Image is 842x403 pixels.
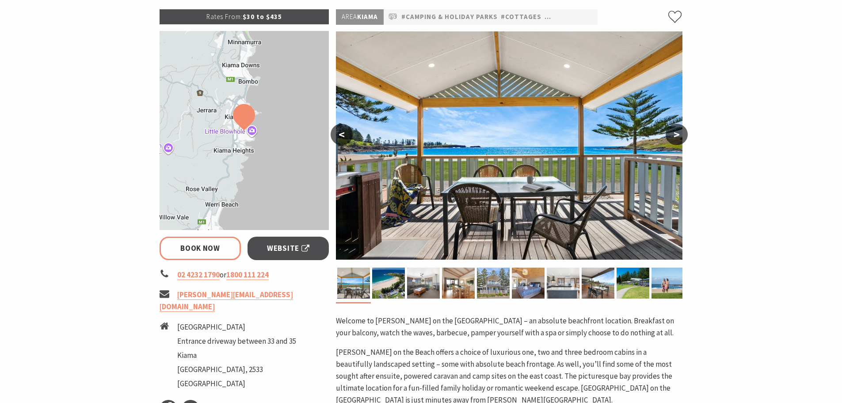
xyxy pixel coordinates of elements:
[372,268,405,299] img: Aerial view of Kendalls on the Beach Holiday Park
[336,9,384,25] p: Kiama
[267,242,309,254] span: Website
[177,378,296,390] li: [GEOGRAPHIC_DATA]
[407,268,440,299] img: Lounge room in Cabin 12
[160,290,293,312] a: [PERSON_NAME][EMAIL_ADDRESS][DOMAIN_NAME]
[336,31,682,260] img: Kendalls on the Beach Holiday Park
[177,321,296,333] li: [GEOGRAPHIC_DATA]
[177,270,220,280] a: 02 4232 1790
[177,349,296,361] li: Kiama
[206,12,243,21] span: Rates From:
[501,12,541,23] a: #Cottages
[442,268,475,299] img: Kendalls on the Beach Holiday Park
[512,268,545,299] img: Kendalls on the Beach Holiday Park
[160,9,329,24] p: $30 to $435
[226,270,269,280] a: 1800 111 224
[582,268,614,299] img: Enjoy the beachfront view in Cabin 12
[248,237,329,260] a: Website
[545,12,596,23] a: #Pet Friendly
[336,315,682,339] p: Welcome to [PERSON_NAME] on the [GEOGRAPHIC_DATA] – an absolute beachfront location. Breakfast on...
[547,268,579,299] img: Full size kitchen in Cabin 12
[160,237,241,260] a: Book Now
[652,268,684,299] img: Kendalls Beach
[160,269,329,281] li: or
[177,335,296,347] li: Entrance driveway between 33 and 35
[617,268,649,299] img: Beachfront cabins at Kendalls on the Beach Holiday Park
[477,268,510,299] img: Kendalls on the Beach Holiday Park
[666,124,688,145] button: >
[331,124,353,145] button: <
[342,12,357,21] span: Area
[337,268,370,299] img: Kendalls on the Beach Holiday Park
[177,364,296,376] li: [GEOGRAPHIC_DATA], 2533
[401,12,498,23] a: #Camping & Holiday Parks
